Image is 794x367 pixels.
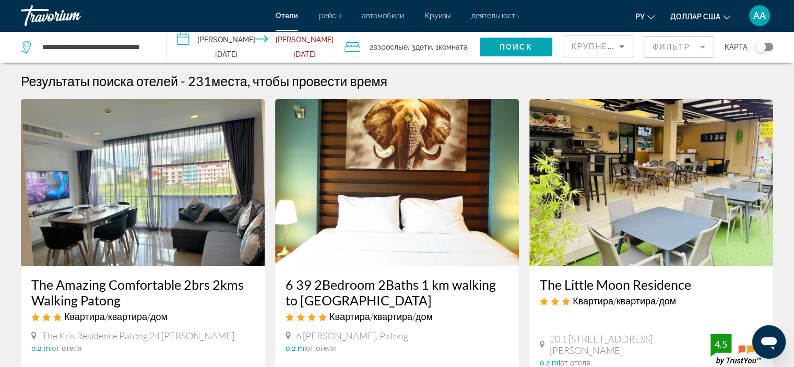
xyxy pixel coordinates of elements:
button: Check-in date: Jan 4, 2026 Check-out date: Jan 10, 2026 [167,31,334,63]
img: Hotel image [529,99,773,266]
span: Комната [439,43,468,51]
span: Квартира/квартира/дом [573,295,676,306]
img: Hotel image [275,99,519,266]
span: 2 [370,40,408,54]
a: Травориум [21,2,125,29]
mat-select: Sort by [572,40,624,53]
span: Взрослые [373,43,408,51]
font: ру [635,13,645,21]
button: Toggle map [748,42,773,52]
span: Дети [416,43,432,51]
span: 0.2 mi [286,344,306,352]
a: Отели [276,11,298,20]
span: Квартира/квартира/дом [329,311,433,322]
span: Крупнейшие сбережения [572,42,698,51]
span: от отеля [560,359,590,367]
a: 6 39 2Bedroom 2Baths 1 km walking to [GEOGRAPHIC_DATA] [286,277,508,308]
button: Изменить валюту [670,9,730,24]
a: автомобили [362,11,404,20]
a: рейсы [319,11,341,20]
div: 4 star Apartment [286,311,508,322]
div: 3 star Apartment [31,311,254,322]
a: The Little Moon Residence [540,277,763,292]
a: The Amazing Comfortable 2brs 2kms Walking Patong [31,277,254,308]
span: 6 [PERSON_NAME], Patong [296,330,408,341]
img: trustyou-badge.svg [710,334,763,365]
button: Меню пользователя [746,5,773,27]
div: 3 star Apartment [540,295,763,306]
span: 20 1 [STREET_ADDRESS][PERSON_NAME] [550,333,710,356]
span: от отеля [52,344,81,352]
h1: Результаты поиска отелей [21,73,178,89]
img: Hotel image [21,99,265,266]
span: места, чтобы провести время [211,73,387,89]
a: Круизы [425,11,451,20]
span: 0.2 mi [31,344,52,352]
font: доллар США [670,13,720,21]
button: Travelers: 2 adults, 3 children [334,31,480,63]
div: 4.5 [710,338,731,350]
span: Поиск [500,43,532,51]
font: АА [753,10,766,21]
h2: 231 [188,73,387,89]
span: The Kris Residence Patong 24 [PERSON_NAME] [42,330,234,341]
span: 0.2 mi [540,359,560,367]
iframe: Кнопка запуска окна обмена сообщениями [752,325,786,359]
span: карта [725,40,748,54]
span: , 3 [408,40,432,54]
button: Изменить язык [635,9,655,24]
a: деятельность [471,11,519,20]
button: Поиск [480,38,552,56]
button: Filter [644,35,714,58]
span: от отеля [306,344,336,352]
span: - [181,73,185,89]
span: Квартира/квартира/дом [64,311,168,322]
span: , 1 [432,40,468,54]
